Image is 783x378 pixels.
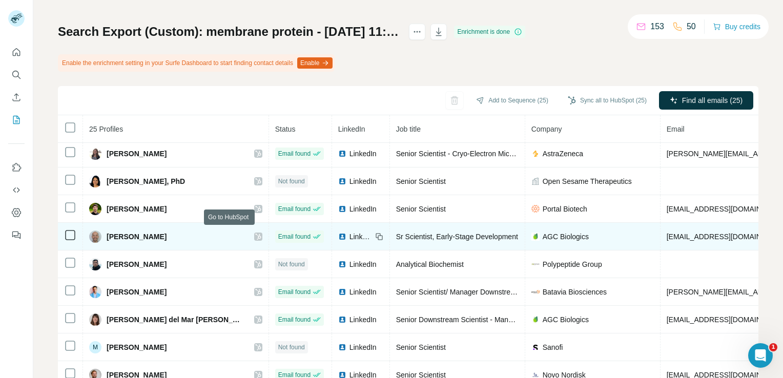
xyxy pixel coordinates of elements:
span: [PERSON_NAME] del Mar [PERSON_NAME] [107,314,244,325]
span: Not found [278,343,305,352]
span: Email found [278,204,311,214]
img: Avatar [89,313,101,326]
span: 25 Profiles [89,125,123,133]
span: [PERSON_NAME] [107,232,167,242]
span: Job title [396,125,421,133]
img: company-logo [531,205,540,213]
img: LinkedIn logo [338,150,346,158]
span: AGC Biologics [543,232,589,242]
span: Company [531,125,562,133]
img: company-logo [531,343,540,351]
img: Avatar [89,258,101,270]
img: LinkedIn logo [338,177,346,185]
span: Senior Scientist [396,343,446,351]
button: Enrich CSV [8,88,25,107]
button: Buy credits [713,19,760,34]
img: LinkedIn logo [338,205,346,213]
button: Add to Sequence (25) [469,93,555,108]
div: Enrichment is done [454,26,525,38]
span: LinkedIn [349,204,377,214]
span: AstraZeneca [543,149,583,159]
span: Sanofi [543,342,563,352]
button: Quick start [8,43,25,61]
img: Avatar [89,175,101,187]
span: LinkedIn [349,176,377,186]
span: Portal Biotech [543,204,587,214]
span: LinkedIn [338,125,365,133]
span: [PERSON_NAME] [107,149,167,159]
span: [PERSON_NAME] [107,287,167,297]
span: LinkedIn [349,259,377,269]
span: LinkedIn [349,149,377,159]
img: LinkedIn logo [338,343,346,351]
span: Senior Scientist [396,205,446,213]
span: Email found [278,315,311,324]
span: Email [667,125,685,133]
button: Use Surfe on LinkedIn [8,158,25,177]
img: LinkedIn logo [338,260,346,268]
button: Dashboard [8,203,25,222]
button: Use Surfe API [8,181,25,199]
span: [PERSON_NAME] [107,342,167,352]
span: Senior Scientist - Cryo-Electron Microscopist [396,150,538,158]
iframe: Intercom live chat [748,343,773,368]
span: Senior Downstream Scientist - Manufacturing Product Support [396,316,594,324]
button: Feedback [8,226,25,244]
span: AGC Biologics [543,314,589,325]
span: Email found [278,232,311,241]
span: LinkedIn [349,314,377,325]
span: [PERSON_NAME], PhD [107,176,185,186]
button: actions [409,24,425,40]
img: LinkedIn logo [338,316,346,324]
span: LinkedIn [349,232,372,242]
button: Sync all to HubSpot (25) [561,93,654,108]
button: My lists [8,111,25,129]
img: Avatar [89,286,101,298]
img: LinkedIn logo [338,233,346,241]
span: [PERSON_NAME] [107,204,167,214]
span: Open Sesame Therapeutics [543,176,632,186]
span: LinkedIn [349,287,377,297]
p: 50 [687,20,696,33]
img: LinkedIn logo [338,288,346,296]
span: Email found [278,287,311,297]
button: Find all emails (25) [659,91,753,110]
img: company-logo [531,233,540,241]
span: Senior Scientist [396,177,446,185]
img: Avatar [89,203,101,215]
span: Not found [278,260,305,269]
button: Enable [297,57,333,69]
img: Avatar [89,148,101,160]
span: Sr Scientist, Early-Stage Development [396,233,518,241]
div: Enable the enrichment setting in your Surfe Dashboard to start finding contact details [58,54,335,72]
span: Status [275,125,296,133]
img: company-logo [531,260,540,268]
span: Find all emails (25) [682,95,743,106]
span: Senior Scientist/ Manager Downstream Processing [396,288,558,296]
span: Polypeptide Group [543,259,602,269]
div: M [89,341,101,353]
span: LinkedIn [349,342,377,352]
span: Email found [278,149,311,158]
span: Analytical Biochemist [396,260,464,268]
h1: Search Export (Custom): membrane protein - [DATE] 11:49 [58,24,400,40]
img: company-logo [531,288,540,296]
span: [PERSON_NAME] [107,259,167,269]
button: Search [8,66,25,84]
p: 153 [650,20,664,33]
img: company-logo [531,150,540,158]
span: Batavia Biosciences [543,287,607,297]
span: 1 [769,343,777,351]
img: Avatar [89,230,101,243]
span: Not found [278,177,305,186]
img: company-logo [531,316,540,324]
